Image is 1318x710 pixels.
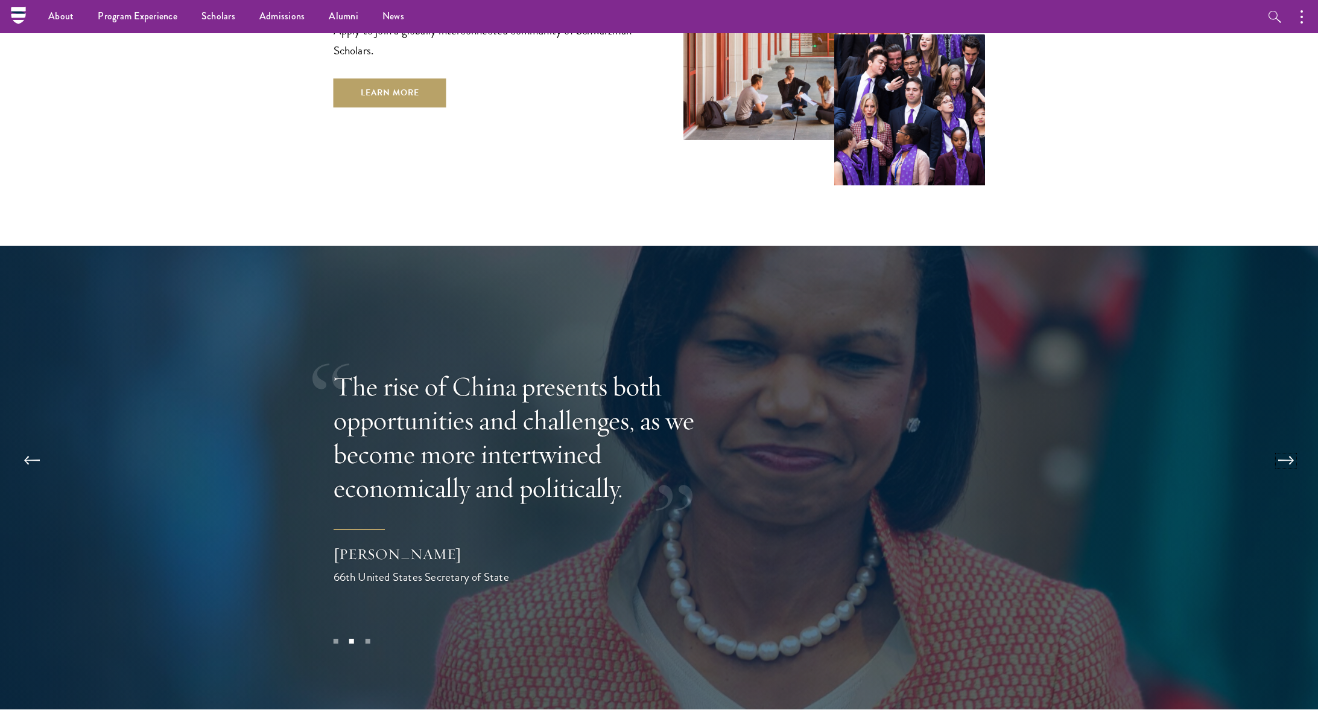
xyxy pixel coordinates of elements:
[360,633,375,649] button: 3 of 3
[334,544,575,564] div: [PERSON_NAME]
[334,78,446,107] a: Learn More
[334,21,635,60] p: Apply to join a globally interconnected community of Schwarzman Scholars.
[328,633,343,649] button: 1 of 3
[334,568,575,586] div: 66th United States Secretary of State
[334,369,726,505] p: The rise of China presents both opportunities and challenges, as we become more intertwined econo...
[344,633,360,649] button: 2 of 3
